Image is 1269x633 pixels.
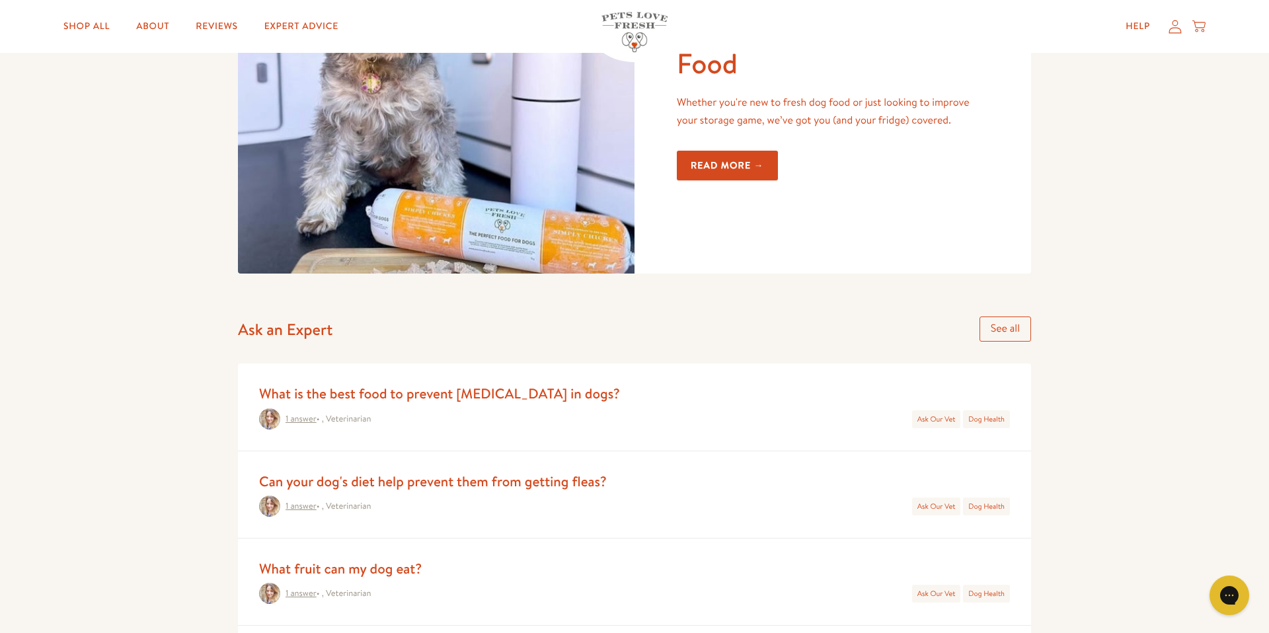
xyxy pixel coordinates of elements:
[259,408,280,429] img: What is the best food to prevent colitis in dogs?
[286,500,317,512] a: 1 answer
[286,499,371,513] span: • , Veterinarian
[238,316,332,343] h2: Ask an Expert
[185,13,248,40] a: Reviews
[259,472,607,491] a: Can your dog's diet help prevent them from getting fleas?
[259,583,280,604] img: What fruit can my dog eat?
[968,414,1005,424] a: Dog Health
[601,12,668,52] img: Pets Love Fresh
[917,501,956,511] a: Ask Our Vet
[980,316,1031,341] a: See all
[286,413,317,425] a: 1 answer
[968,588,1005,599] a: Dog Health
[286,586,371,601] span: • , Veterinarian
[1203,571,1256,620] iframe: Gorgias live chat messenger
[968,501,1005,511] a: Dog Health
[286,412,371,426] span: • , Veterinarian
[286,587,317,599] a: 1 answer
[254,13,349,40] a: Expert Advice
[126,13,180,40] a: About
[53,13,120,40] a: Shop All
[677,151,778,180] a: Read more →
[259,384,620,403] a: What is the best food to prevent [MEDICAL_DATA] in dogs?
[917,414,956,424] a: Ask Our Vet
[259,496,280,517] img: Can your dog's diet help prevent them from getting fleas?
[917,588,956,599] a: Ask Our Vet
[259,559,422,578] a: What fruit can my dog eat?
[1115,13,1161,40] a: Help
[677,94,989,130] p: Whether you're new to fresh dog food or just looking to improve your storage game, we’ve got you ...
